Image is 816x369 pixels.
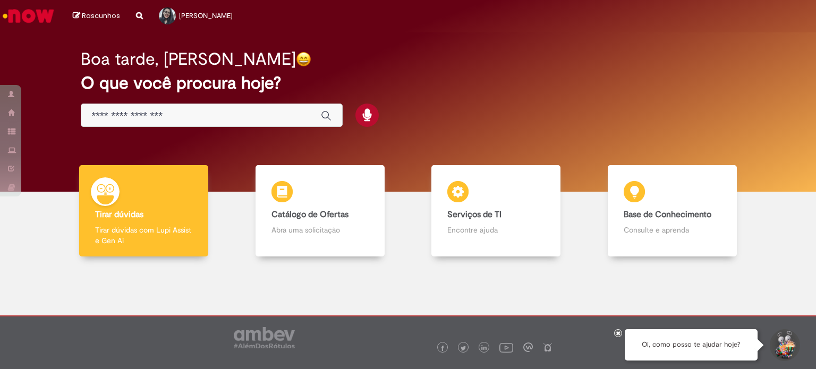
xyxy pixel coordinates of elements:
[271,209,348,220] b: Catálogo de Ofertas
[523,342,533,352] img: logo_footer_workplace.png
[95,209,143,220] b: Tirar dúvidas
[81,74,736,92] h2: O que você procura hoje?
[56,165,232,257] a: Tirar dúvidas Tirar dúvidas com Lupi Assist e Gen Ai
[81,50,296,68] h2: Boa tarde, [PERSON_NAME]
[481,345,487,351] img: logo_footer_linkedin.png
[625,329,758,361] div: Oi, como posso te ajudar hoje?
[461,346,466,351] img: logo_footer_twitter.png
[447,209,501,220] b: Serviços de TI
[1,5,56,27] img: ServiceNow
[73,11,120,21] a: Rascunhos
[82,11,120,21] span: Rascunhos
[584,165,761,257] a: Base de Conhecimento Consulte e aprenda
[440,346,445,351] img: logo_footer_facebook.png
[624,225,721,235] p: Consulte e aprenda
[624,209,711,220] b: Base de Conhecimento
[95,225,192,246] p: Tirar dúvidas com Lupi Assist e Gen Ai
[408,165,584,257] a: Serviços de TI Encontre ajuda
[768,329,800,361] button: Iniciar Conversa de Suporte
[179,11,233,20] span: [PERSON_NAME]
[543,342,552,352] img: logo_footer_naosei.png
[447,225,545,235] p: Encontre ajuda
[271,225,369,235] p: Abra uma solicitação
[232,165,409,257] a: Catálogo de Ofertas Abra uma solicitação
[234,327,295,348] img: logo_footer_ambev_rotulo_gray.png
[499,340,513,354] img: logo_footer_youtube.png
[296,52,311,67] img: happy-face.png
